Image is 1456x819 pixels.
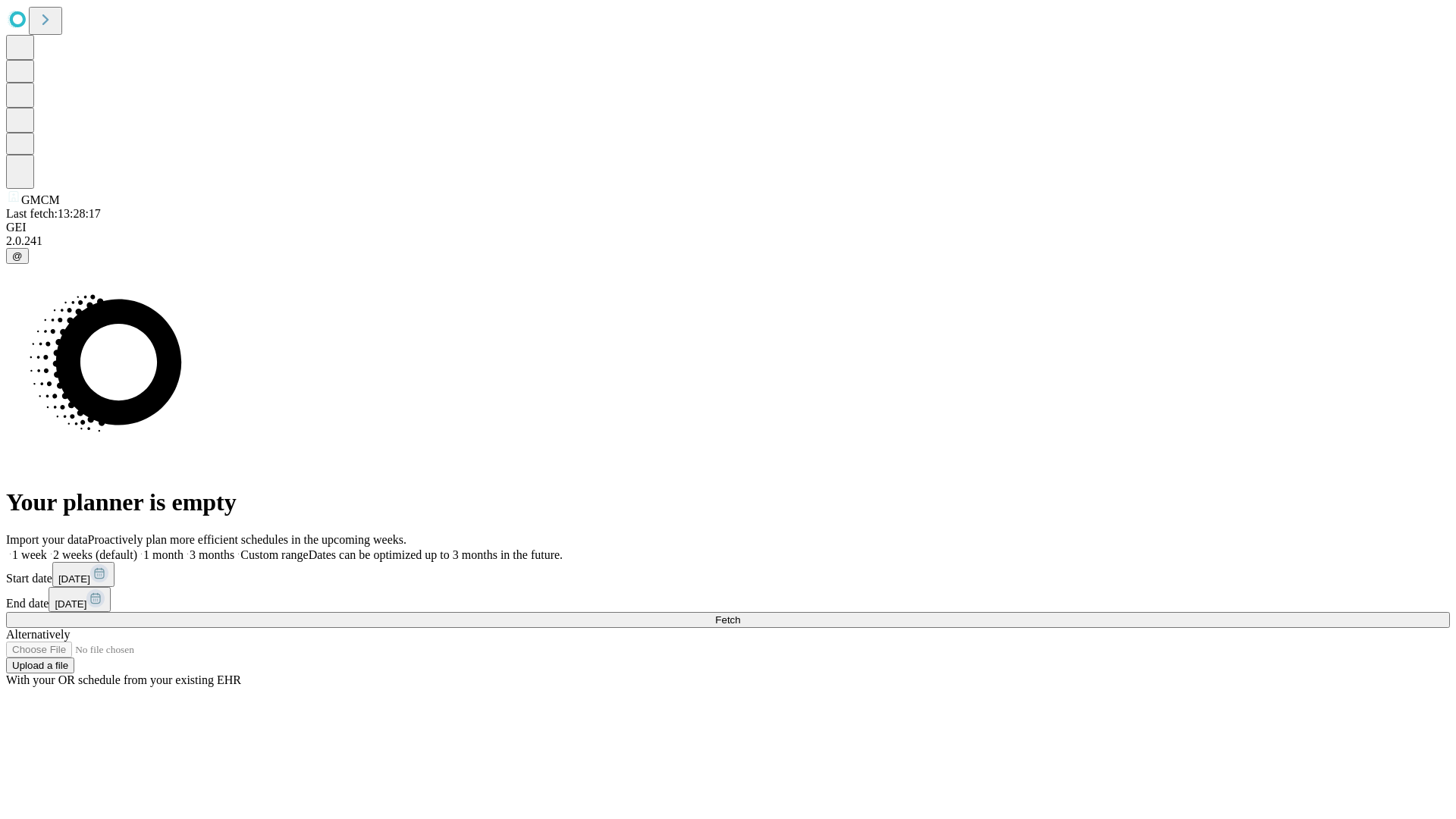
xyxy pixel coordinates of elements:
[6,488,1450,516] h1: Your planner is empty
[6,612,1450,628] button: Fetch
[21,193,60,206] span: GMCM
[6,562,1450,587] div: Start date
[6,657,74,673] button: Upload a file
[6,673,241,686] span: With your OR schedule from your existing EHR
[12,250,23,262] span: @
[143,548,184,561] span: 1 month
[88,533,406,546] span: Proactively plan more efficient schedules in the upcoming weeks.
[190,548,234,561] span: 3 months
[55,598,86,610] span: [DATE]
[715,614,740,626] span: Fetch
[6,207,101,220] span: Last fetch: 13:28:17
[6,248,29,264] button: @
[58,573,90,585] span: [DATE]
[309,548,563,561] span: Dates can be optimized up to 3 months in the future.
[12,548,47,561] span: 1 week
[6,628,70,641] span: Alternatively
[6,221,1450,234] div: GEI
[6,587,1450,612] div: End date
[6,533,88,546] span: Import your data
[49,587,111,612] button: [DATE]
[6,234,1450,248] div: 2.0.241
[52,562,115,587] button: [DATE]
[240,548,308,561] span: Custom range
[53,548,137,561] span: 2 weeks (default)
